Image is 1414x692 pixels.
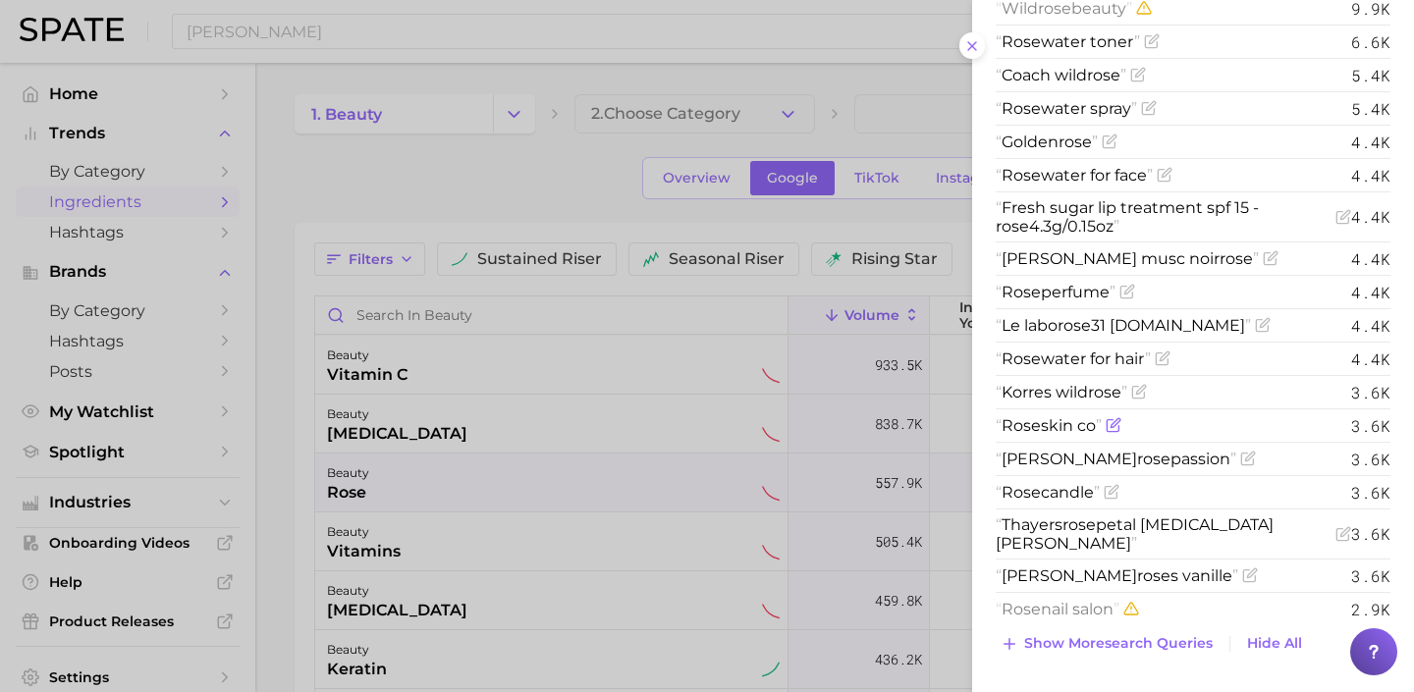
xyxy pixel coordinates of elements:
span: 4.4k [1351,165,1390,186]
span: 5.4k [1351,98,1390,119]
span: water spray [996,99,1137,118]
span: Coach wild [996,66,1126,84]
button: Flag as miscategorized or irrelevant [1106,417,1121,433]
button: Flag as miscategorized or irrelevant [1263,250,1278,266]
span: rose [1087,66,1120,84]
span: rose [1088,383,1121,401]
button: Flag as miscategorized or irrelevant [1141,100,1157,116]
span: Golden [996,133,1098,151]
span: 5.4k [1351,65,1390,85]
button: Flag as miscategorized or irrelevant [1119,284,1135,299]
button: Flag as miscategorized or irrelevant [1335,209,1351,225]
button: Flag as miscategorized or irrelevant [1155,350,1170,366]
span: Thayers petal [MEDICAL_DATA][PERSON_NAME] [996,515,1274,553]
span: Show more search queries [1024,635,1213,652]
span: 4.4k [1351,348,1390,369]
span: Rose [1002,32,1041,51]
span: Rose [1002,600,1041,618]
button: Flag as miscategorized or irrelevant [1131,384,1147,399]
span: rose [1220,249,1253,268]
span: 4.4k [1351,206,1390,227]
span: Rose [1002,483,1041,502]
span: water toner [996,32,1140,51]
span: Rose [1002,99,1041,118]
span: 3.6k [1351,565,1390,586]
span: 4.4k [1351,132,1390,152]
button: Flag as miscategorized or irrelevant [1242,567,1258,583]
span: rose [1058,316,1091,335]
button: Remove this flag [1123,601,1139,616]
span: water for hair [996,349,1151,368]
button: Flag as miscategorized or irrelevant [1240,451,1256,466]
span: 6.6k [1351,31,1390,52]
span: rose [1137,450,1170,468]
button: Show moresearch queries [996,630,1218,658]
span: Rose [1002,166,1041,185]
span: rose [996,217,1029,236]
span: Fresh sugar lip treatment spf 15 - 4.3g/0.15oz [996,198,1259,236]
button: Flag as miscategorized or irrelevant [1157,167,1172,183]
span: Korres wild [996,383,1127,401]
span: skin co [996,416,1102,435]
span: 3.6k [1351,382,1390,402]
span: 3.6k [1351,415,1390,436]
span: 4.4k [1351,315,1390,336]
button: Flag as miscategorized or irrelevant [1335,526,1351,542]
span: rose [1059,133,1092,151]
button: Flag as miscategorized or irrelevant [1102,133,1117,149]
span: Rose [1002,416,1041,435]
span: 4.4k [1351,282,1390,302]
span: Le labo 31 [DOMAIN_NAME] [996,316,1251,335]
button: Flag as miscategorized or irrelevant [1130,67,1146,82]
span: perfume [996,283,1115,301]
span: 4.4k [1351,248,1390,269]
span: Rose [1002,349,1041,368]
button: Flag as miscategorized or irrelevant [1104,484,1119,500]
button: Flag as miscategorized or irrelevant [1144,33,1160,49]
span: 3.6k [1351,482,1390,503]
span: [PERSON_NAME] s vanille [996,566,1238,585]
button: Flag as miscategorized or irrelevant [1255,317,1271,333]
span: 3.6k [1351,523,1390,544]
span: candle [996,483,1100,502]
span: Hide All [1247,635,1302,652]
span: [PERSON_NAME] musc noir [996,249,1259,268]
span: 2.9k [1351,599,1390,619]
span: rose [1062,515,1096,534]
span: 3.6k [1351,449,1390,469]
button: Hide All [1242,630,1307,657]
span: nail salon [996,600,1119,618]
span: water for face [996,166,1153,185]
span: Rose [1002,283,1041,301]
span: [PERSON_NAME] passion [996,450,1236,468]
span: rose [1137,566,1170,585]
